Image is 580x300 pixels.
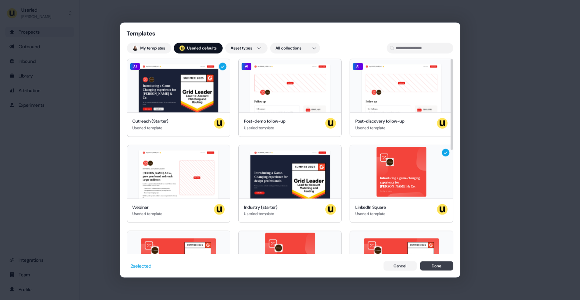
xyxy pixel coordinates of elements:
[133,211,163,217] div: Userled template
[244,124,286,131] div: Userled template
[174,43,223,54] button: userled logo;Userled defaults
[437,204,448,215] img: userled logo
[270,43,320,54] button: All collections
[127,260,156,271] button: 2selected
[179,46,185,51] img: userled logo
[325,118,336,129] img: userled logo
[131,262,152,269] div: 2 selected
[225,43,268,54] button: Asset types
[276,45,302,52] span: All collections
[133,124,169,131] div: Userled template
[241,63,252,71] div: AI
[355,118,405,125] div: Post-discovery follow-up
[384,261,417,270] button: Cancel
[133,118,169,125] div: Outreach (Starter)
[437,118,448,129] img: userled logo
[238,59,342,137] button: Hey [PERSON_NAME] & Co. 👋Learn moreBook a demoYour imageFollow upCall summary Understand what cur...
[353,63,363,71] div: AI
[238,145,342,223] button: Hey [PERSON_NAME] & Co. 👋Learn moreBook a demoIntroducing a Game-Changing experience for design p...
[127,59,230,137] button: Hey [PERSON_NAME] & Co. 👋Learn moreBook a demoIntroducing a Game-Changing experience for [PERSON_...
[350,145,453,223] button: Introducing a game-changing experience for [PERSON_NAME] & Co.See what we can do!LinkedIn SquareU...
[244,211,278,217] div: Userled template
[325,204,336,215] img: userled logo
[127,145,230,223] button: Hey [PERSON_NAME] & Co. 👋Learn moreBook a demoLIVE WEBINAR | [DATE] 1PM EST | 10AM PST[PERSON_NAM...
[130,63,141,71] div: AI
[133,204,163,211] div: Webinar
[355,204,386,211] div: LinkedIn Square
[355,211,386,217] div: Userled template
[127,30,193,38] div: Templates
[214,204,225,215] img: userled logo
[133,46,138,51] img: Geneviève
[420,261,453,270] button: Done
[214,118,225,129] img: userled logo
[127,43,171,54] button: My templates
[350,59,453,137] button: Hey [PERSON_NAME] & Co. 👋Learn moreBook a demoYour imageFollow upKey Challenges Breaking down con...
[355,124,405,131] div: Userled template
[244,118,286,125] div: Post-demo follow-up
[244,204,278,211] div: Industry (starter)
[179,46,185,51] div: ;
